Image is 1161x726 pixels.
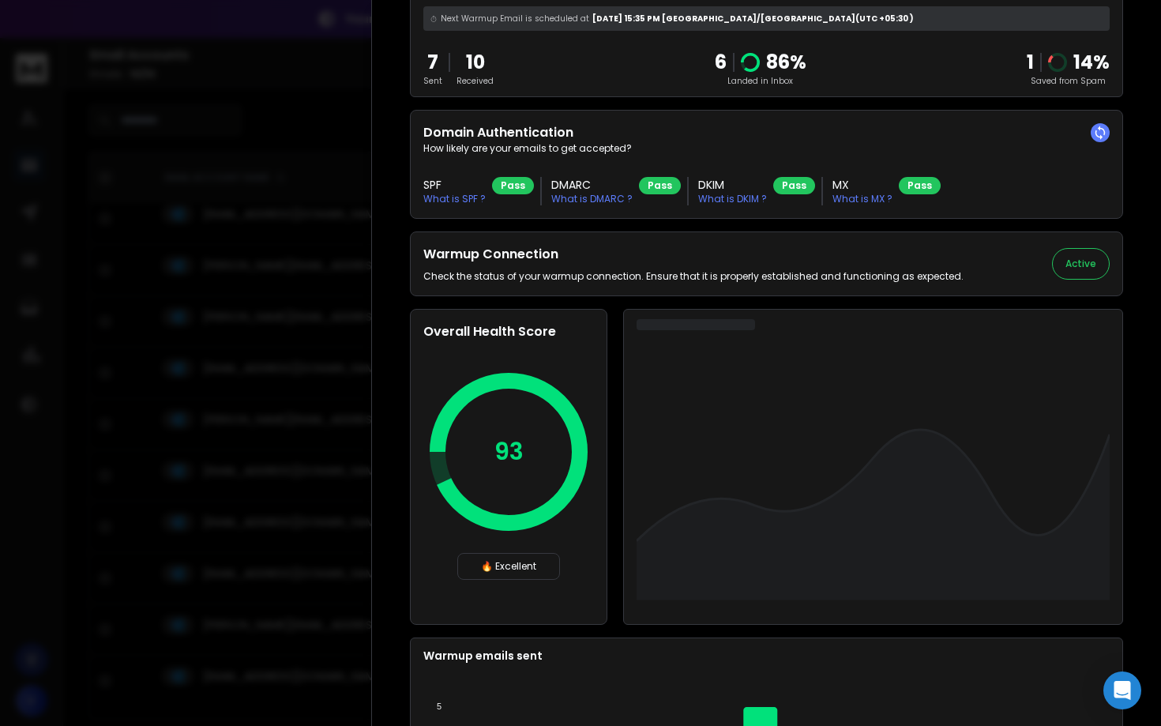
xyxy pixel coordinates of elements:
h2: Warmup Connection [423,245,964,264]
p: 86 % [766,50,806,75]
p: What is SPF ? [423,193,486,205]
h2: Domain Authentication [423,123,1110,142]
div: Pass [639,177,681,194]
p: Saved from Spam [1027,75,1110,87]
tspan: 5 [437,702,441,711]
h3: MX [832,177,892,193]
div: 🔥 Excellent [457,553,560,580]
h2: Overall Health Score [423,322,594,341]
p: Received [457,75,494,87]
p: 93 [494,438,524,466]
h3: SPF [423,177,486,193]
button: Active [1052,248,1110,280]
div: [DATE] 15:35 PM [GEOGRAPHIC_DATA]/[GEOGRAPHIC_DATA] (UTC +05:30 ) [423,6,1110,31]
h3: DKIM [698,177,767,193]
div: Pass [899,177,941,194]
div: Open Intercom Messenger [1103,671,1141,709]
p: 10 [457,50,494,75]
p: Check the status of your warmup connection. Ensure that it is properly established and functionin... [423,270,964,283]
div: Pass [492,177,534,194]
div: Pass [773,177,815,194]
p: Landed in Inbox [715,75,806,87]
p: Warmup emails sent [423,648,1110,664]
p: 14 % [1073,50,1110,75]
p: What is DMARC ? [551,193,633,205]
p: What is MX ? [832,193,892,205]
p: How likely are your emails to get accepted? [423,142,1110,155]
p: What is DKIM ? [698,193,767,205]
p: Sent [423,75,442,87]
strong: 1 [1027,49,1034,75]
p: 7 [423,50,442,75]
h3: DMARC [551,177,633,193]
span: Next Warmup Email is scheduled at [441,13,589,24]
p: 6 [715,50,727,75]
